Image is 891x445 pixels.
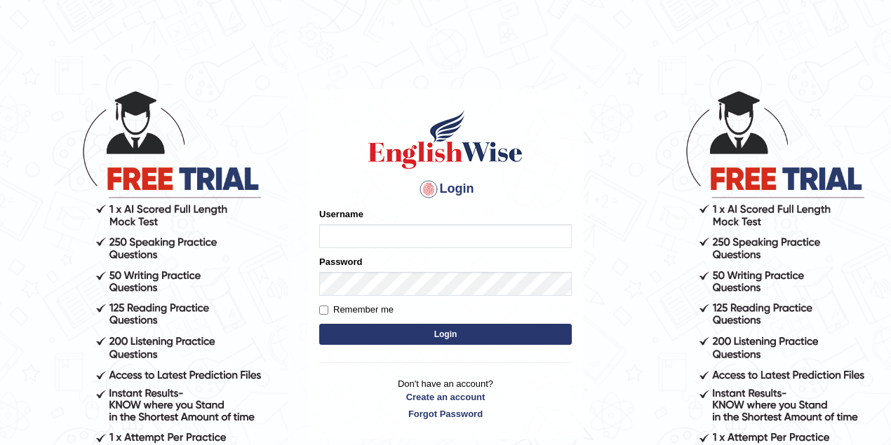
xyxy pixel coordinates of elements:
[319,207,363,221] label: Username
[319,303,394,317] label: Remember me
[319,255,362,268] label: Password
[319,178,572,200] h4: Login
[319,377,572,420] p: Don't have an account?
[319,324,572,345] button: Login
[366,108,525,171] img: Logo of English Wise sign in for intelligent practice with AI
[319,306,328,315] input: Remember me
[319,390,572,404] a: Create an account
[319,407,572,420] a: Forgot Password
